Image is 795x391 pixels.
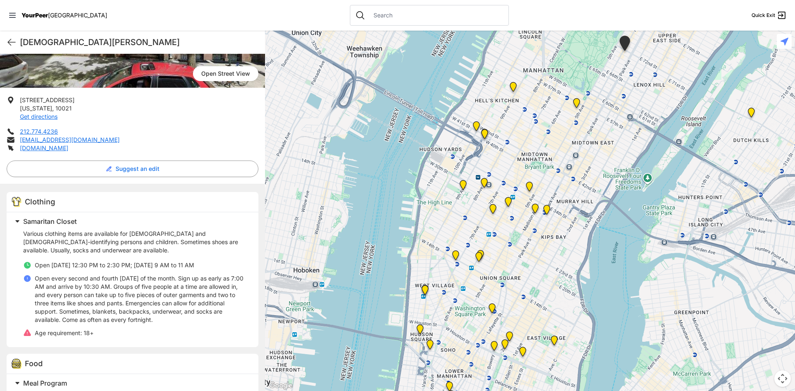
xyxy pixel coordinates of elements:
p: Various clothing items are available for [DEMOGRAPHIC_DATA] and [DEMOGRAPHIC_DATA]-identifying pe... [23,230,248,254]
div: Back of the Church [474,252,484,265]
span: 10021 [55,105,72,112]
a: 212.774.4236 [20,128,58,135]
div: Fancy Thrift Shop [746,108,756,121]
div: Maryhouse [504,331,515,345]
span: YourPeer [22,12,48,19]
div: Manhattan [618,36,632,54]
div: Church of the Village [450,250,461,264]
a: YourPeer[GEOGRAPHIC_DATA] [22,13,107,18]
div: St. Joseph House [500,339,510,353]
span: Meal Program [23,379,67,387]
span: [US_STATE] [20,105,52,112]
input: Search [369,11,503,19]
span: Age requirement: [35,329,82,336]
span: [GEOGRAPHIC_DATA] [48,12,107,19]
span: Open Street View [193,66,258,81]
span: [STREET_ADDRESS] [20,96,75,103]
span: Quick Exit [752,12,775,19]
span: Open [DATE] 12:30 PM to 2:30 PM; [DATE] 9 AM to 11 AM [35,261,194,269]
div: Bowery Campus [489,341,499,354]
div: Greater New York City [530,204,540,217]
div: Main Location, SoHo, DYCD Youth Drop-in Center [425,340,435,353]
a: Quick Exit [752,10,787,20]
span: Food [25,359,43,368]
div: Chelsea [458,180,468,193]
div: Greenwich Village [420,285,430,298]
p: Open every second and fourth [DATE] of the month. Sign up as early as 7:00 AM and arrive by 10:30... [35,274,248,324]
a: Get directions [20,113,58,120]
div: New Location, Headquarters [488,204,498,217]
div: 9th Avenue Drop-in Center [508,82,518,95]
div: University Community Social Services (UCSS) [518,347,528,360]
a: [EMAIL_ADDRESS][DOMAIN_NAME] [20,136,120,143]
div: Mainchance Adult Drop-in Center [542,205,552,218]
div: Headquarters [503,197,513,210]
div: Manhattan [549,336,559,349]
span: Samaritan Closet [23,217,77,225]
p: 18+ [35,329,94,337]
button: Map camera controls [774,370,791,387]
div: Art and Acceptance LGBTQIA2S+ Program [420,285,430,298]
div: Metro Baptist Church [479,129,490,142]
div: Church of St. Francis Xavier - Front Entrance [475,250,486,263]
button: Suggest an edit [7,161,258,177]
span: Suggest an edit [116,165,159,173]
a: [DOMAIN_NAME] [20,144,68,151]
span: , [52,105,54,112]
div: New York [471,121,482,134]
span: Clothing [25,197,55,206]
a: Open this area in Google Maps (opens a new window) [267,380,294,391]
h1: [DEMOGRAPHIC_DATA][PERSON_NAME] [20,36,258,48]
img: Google [267,380,294,391]
div: Harvey Milk High School [487,303,497,317]
div: Antonio Olivieri Drop-in Center [479,178,489,191]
